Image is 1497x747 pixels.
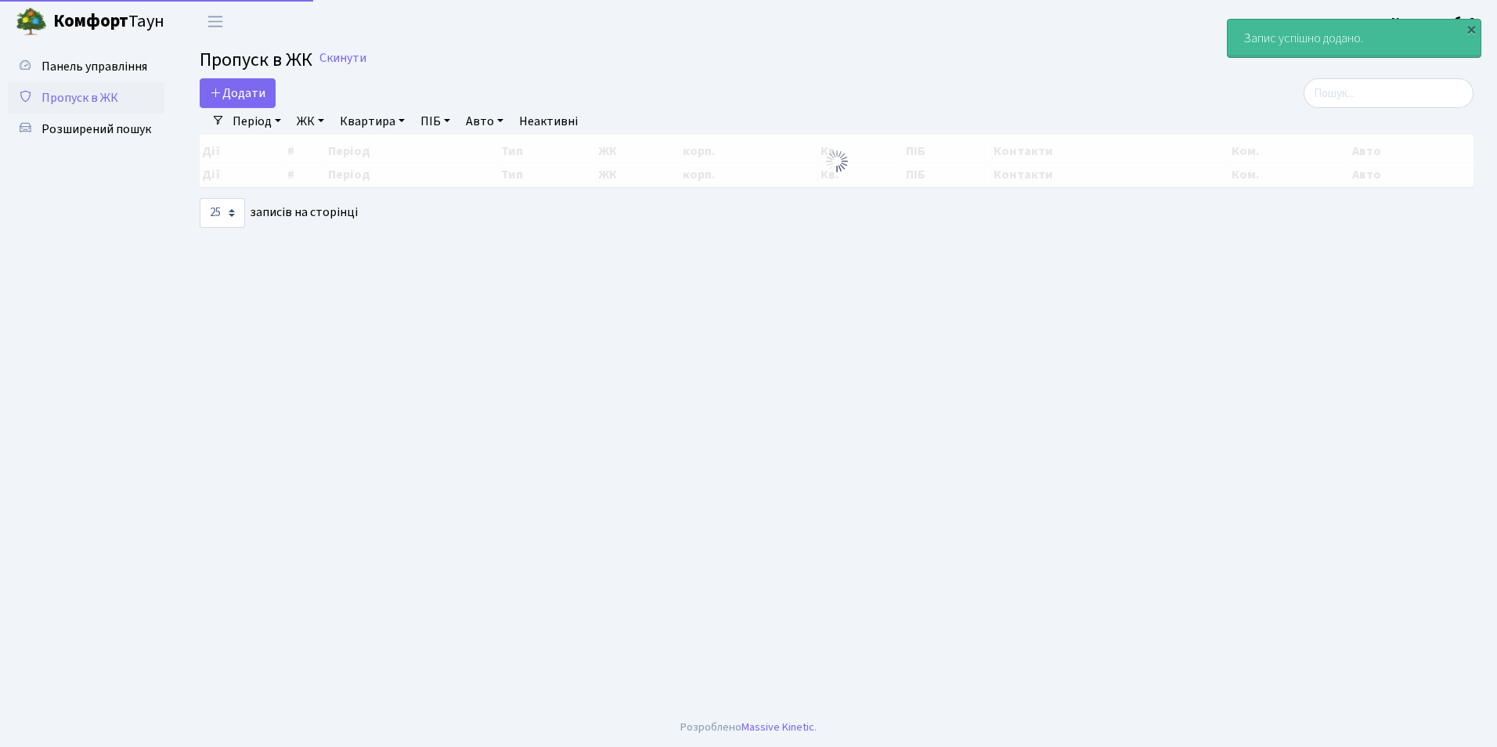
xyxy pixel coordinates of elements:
[1463,21,1479,37] div: ×
[1391,13,1478,31] a: Консьєрж б. 4.
[53,9,164,35] span: Таун
[290,108,330,135] a: ЖК
[414,108,456,135] a: ПІБ
[513,108,584,135] a: Неактивні
[8,51,164,82] a: Панель управління
[196,9,235,34] button: Переключити навігацію
[460,108,510,135] a: Авто
[226,108,287,135] a: Період
[16,6,47,38] img: logo.png
[200,78,276,108] a: Додати
[334,108,411,135] a: Квартира
[8,82,164,114] a: Пропуск в ЖК
[41,121,151,138] span: Розширений пошук
[41,58,147,75] span: Панель управління
[200,198,245,228] select: записів на сторінці
[741,719,814,735] a: Massive Kinetic
[53,9,128,34] b: Комфорт
[8,114,164,145] a: Розширений пошук
[41,89,118,106] span: Пропуск в ЖК
[210,85,265,102] span: Додати
[1228,20,1481,57] div: Запис успішно додано.
[824,149,850,174] img: Обробка...
[319,51,366,66] a: Скинути
[1304,78,1474,108] input: Пошук...
[200,198,358,228] label: записів на сторінці
[200,46,312,74] span: Пропуск в ЖК
[680,719,817,736] div: Розроблено .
